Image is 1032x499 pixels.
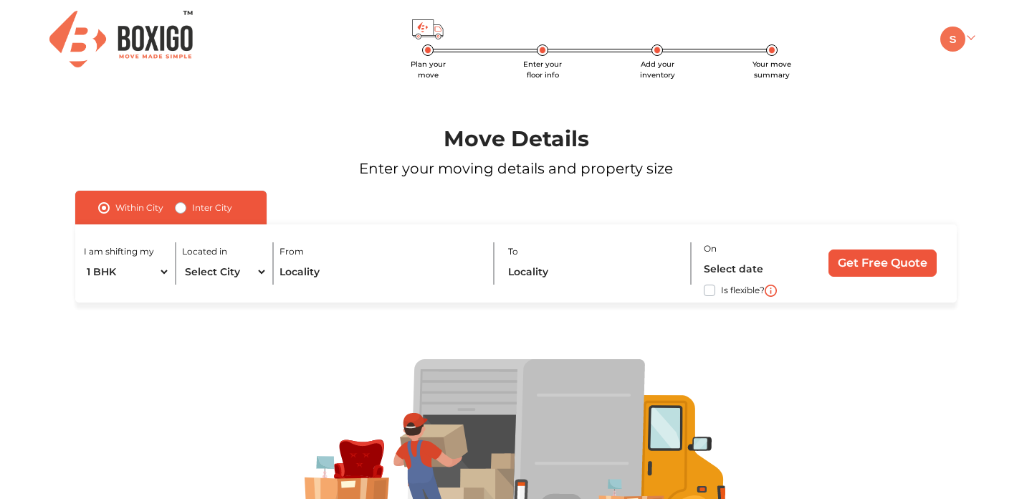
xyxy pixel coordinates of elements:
[752,60,791,80] span: Your move summary
[49,11,193,67] img: Boxigo
[704,242,717,255] label: On
[508,245,518,258] label: To
[411,60,446,80] span: Plan your move
[704,257,806,282] input: Select date
[42,126,991,152] h1: Move Details
[765,285,777,297] img: i
[279,260,481,285] input: Locality
[115,199,163,217] label: Within City
[523,60,562,80] span: Enter your floor info
[828,249,937,277] input: Get Free Quote
[640,60,675,80] span: Add your inventory
[192,199,232,217] label: Inter City
[84,245,154,258] label: I am shifting my
[182,245,227,258] label: Located in
[279,245,304,258] label: From
[721,282,765,297] label: Is flexible?
[42,158,991,179] p: Enter your moving details and property size
[508,260,681,285] input: Locality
